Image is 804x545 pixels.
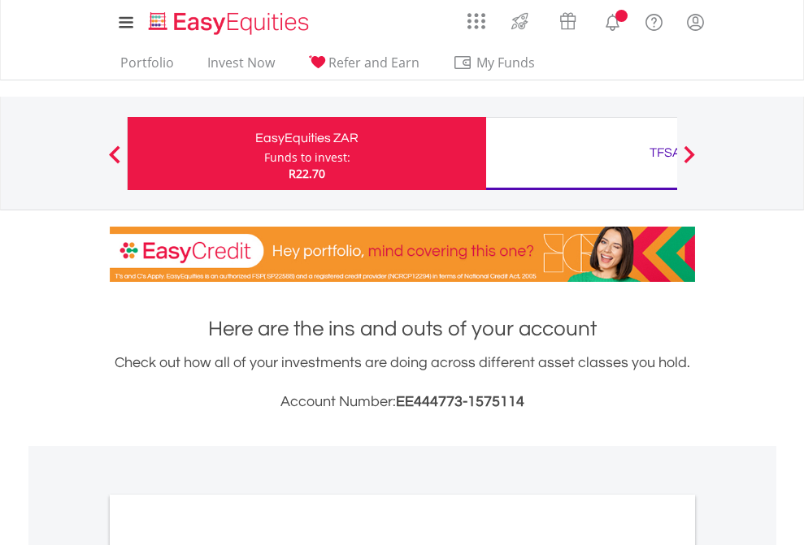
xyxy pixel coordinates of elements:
button: Previous [98,154,131,170]
img: EasyEquities_Logo.png [146,10,315,37]
h3: Account Number: [110,391,695,413]
div: Check out how all of your investments are doing across different asset classes you hold. [110,352,695,413]
img: EasyCredit Promotion Banner [110,227,695,282]
a: Refer and Earn [302,54,426,80]
a: Notifications [592,4,633,37]
span: Refer and Earn [328,54,419,71]
div: Funds to invest: [264,149,350,166]
a: Invest Now [201,54,281,80]
a: FAQ's and Support [633,4,675,37]
a: Vouchers [544,4,592,34]
div: EasyEquities ZAR [137,127,476,149]
a: Portfolio [114,54,180,80]
img: thrive-v2.svg [506,8,533,34]
span: My Funds [453,52,559,73]
img: vouchers-v2.svg [554,8,581,34]
span: R22.70 [289,166,325,181]
a: AppsGrid [457,4,496,30]
a: Home page [142,4,315,37]
button: Next [673,154,706,170]
img: grid-menu-icon.svg [467,12,485,30]
span: EE444773-1575114 [396,394,524,409]
a: My Profile [675,4,716,40]
h1: Here are the ins and outs of your account [110,314,695,344]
